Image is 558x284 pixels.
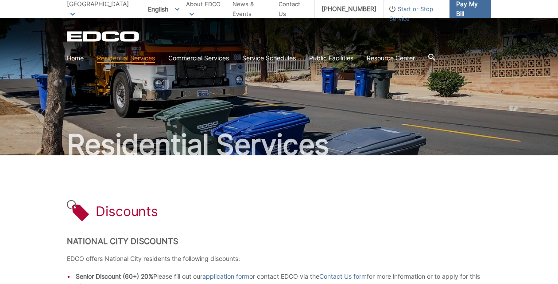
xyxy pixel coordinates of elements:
[67,31,140,42] a: EDCD logo. Return to the homepage.
[97,53,155,63] a: Residential Services
[96,203,158,219] h1: Discounts
[67,237,491,246] h2: National City Discounts
[67,254,491,264] p: EDCO offers National City residents the following discounts:
[309,53,353,63] a: Public Facilities
[67,53,84,63] a: Home
[367,53,415,63] a: Resource Center
[319,272,367,281] a: Contact Us form
[168,53,229,63] a: Commercial Services
[242,53,296,63] a: Service Schedules
[76,272,153,280] strong: Senior Discount (60+) 20%
[67,130,491,159] h2: Residential Services
[141,2,186,16] span: English
[202,272,249,281] a: application form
